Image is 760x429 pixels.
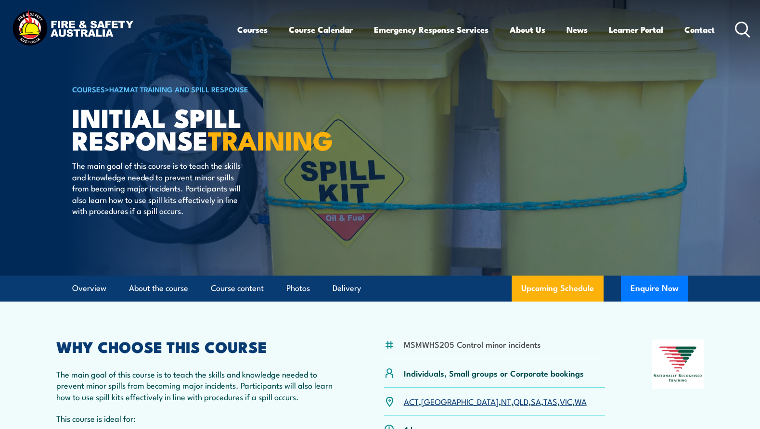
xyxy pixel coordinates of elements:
a: Learner Portal [609,17,663,42]
a: Delivery [333,276,361,301]
a: Course Calendar [289,17,353,42]
a: HAZMAT Training and Spill Response [109,84,248,94]
p: The main goal of this course is to teach the skills and knowledge needed to prevent minor spills ... [72,160,248,216]
a: NT [501,395,511,407]
p: The main goal of this course is to teach the skills and knowledge needed to prevent minor spills ... [56,368,337,402]
p: Individuals, Small groups or Corporate bookings [404,367,584,379]
a: News [567,17,588,42]
a: About Us [510,17,545,42]
a: COURSES [72,84,105,94]
h2: WHY CHOOSE THIS COURSE [56,340,337,353]
a: [GEOGRAPHIC_DATA] [421,395,499,407]
a: Contact [684,17,715,42]
a: ACT [404,395,419,407]
a: SA [531,395,541,407]
a: QLD [514,395,528,407]
a: TAS [543,395,557,407]
li: MSMWHS205 Control minor incidents [404,339,541,350]
h1: Initial Spill Response [72,106,310,151]
img: Nationally Recognised Training logo. [652,340,704,389]
a: Courses [237,17,268,42]
p: This course is ideal for: [56,413,337,424]
p: , , , , , , , [404,396,587,407]
a: About the course [129,276,188,301]
a: Photos [286,276,310,301]
a: VIC [560,395,572,407]
a: Emergency Response Services [374,17,489,42]
h6: > [72,83,310,95]
a: WA [575,395,587,407]
a: Upcoming Schedule [512,276,604,302]
a: Course content [211,276,264,301]
strong: TRAINING [208,119,333,159]
a: Overview [72,276,106,301]
button: Enquire Now [621,276,688,302]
